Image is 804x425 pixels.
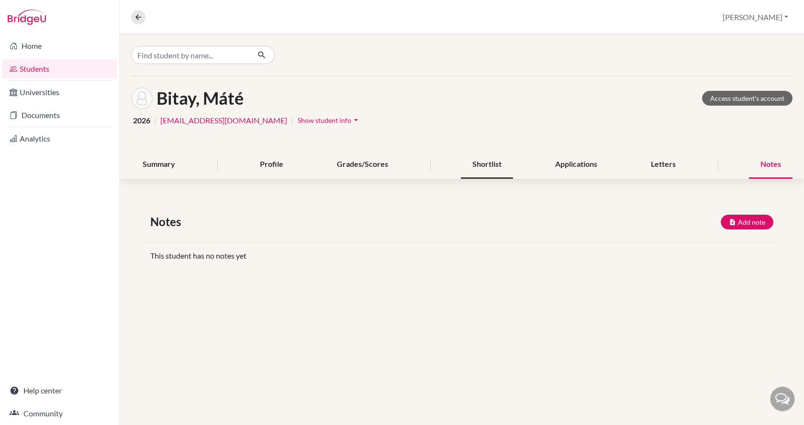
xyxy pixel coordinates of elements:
[131,151,187,179] div: Summary
[721,215,773,229] button: Add note
[8,10,46,25] img: Bridge-U
[702,91,793,106] a: Access student's account
[156,88,244,109] h1: Bitay, Máté
[22,7,41,15] span: Help
[639,151,687,179] div: Letters
[143,250,781,262] div: This student has no notes yet
[2,36,117,55] a: Home
[718,8,793,26] button: [PERSON_NAME]
[133,115,150,126] span: 2026
[461,151,513,179] div: Shortlist
[150,213,185,230] span: Notes
[248,151,295,179] div: Profile
[351,115,361,125] i: arrow_drop_down
[325,151,400,179] div: Grades/Scores
[544,151,609,179] div: Applications
[2,59,117,78] a: Students
[2,106,117,125] a: Documents
[160,115,287,126] a: [EMAIL_ADDRESS][DOMAIN_NAME]
[131,87,153,109] img: Máté Bitay's avatar
[297,113,361,128] button: Show student infoarrow_drop_down
[2,381,117,400] a: Help center
[291,115,293,126] span: |
[154,115,156,126] span: |
[2,129,117,148] a: Analytics
[749,151,793,179] div: Notes
[298,116,351,124] span: Show student info
[2,404,117,423] a: Community
[2,83,117,102] a: Universities
[131,46,250,64] input: Find student by name...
